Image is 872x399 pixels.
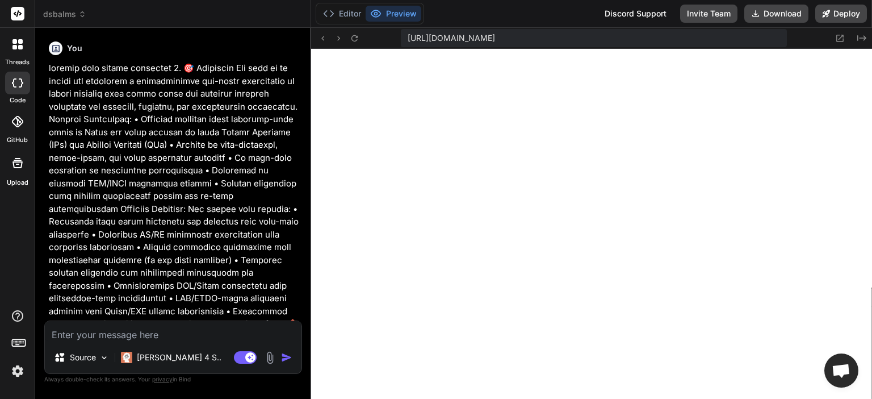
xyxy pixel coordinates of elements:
div: Discord Support [598,5,673,23]
p: Source [70,352,96,363]
span: [URL][DOMAIN_NAME] [408,32,495,44]
label: GitHub [7,135,28,145]
iframe: Preview [311,49,872,399]
p: Always double-check its answers. Your in Bind [44,374,302,385]
p: [PERSON_NAME] 4 S.. [137,352,221,363]
h6: You [67,43,82,54]
img: Pick Models [99,353,109,363]
button: Preview [366,6,421,22]
img: attachment [263,351,276,364]
span: privacy [152,376,173,383]
img: icon [281,352,292,363]
img: Claude 4 Sonnet [121,352,132,363]
button: Download [744,5,808,23]
div: Open chat [824,354,858,388]
button: Editor [318,6,366,22]
button: Invite Team [680,5,737,23]
label: code [10,95,26,105]
label: threads [5,57,30,67]
img: settings [8,361,27,381]
span: dsbalms [43,9,86,20]
label: Upload [7,178,28,188]
button: Deploy [815,5,867,23]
